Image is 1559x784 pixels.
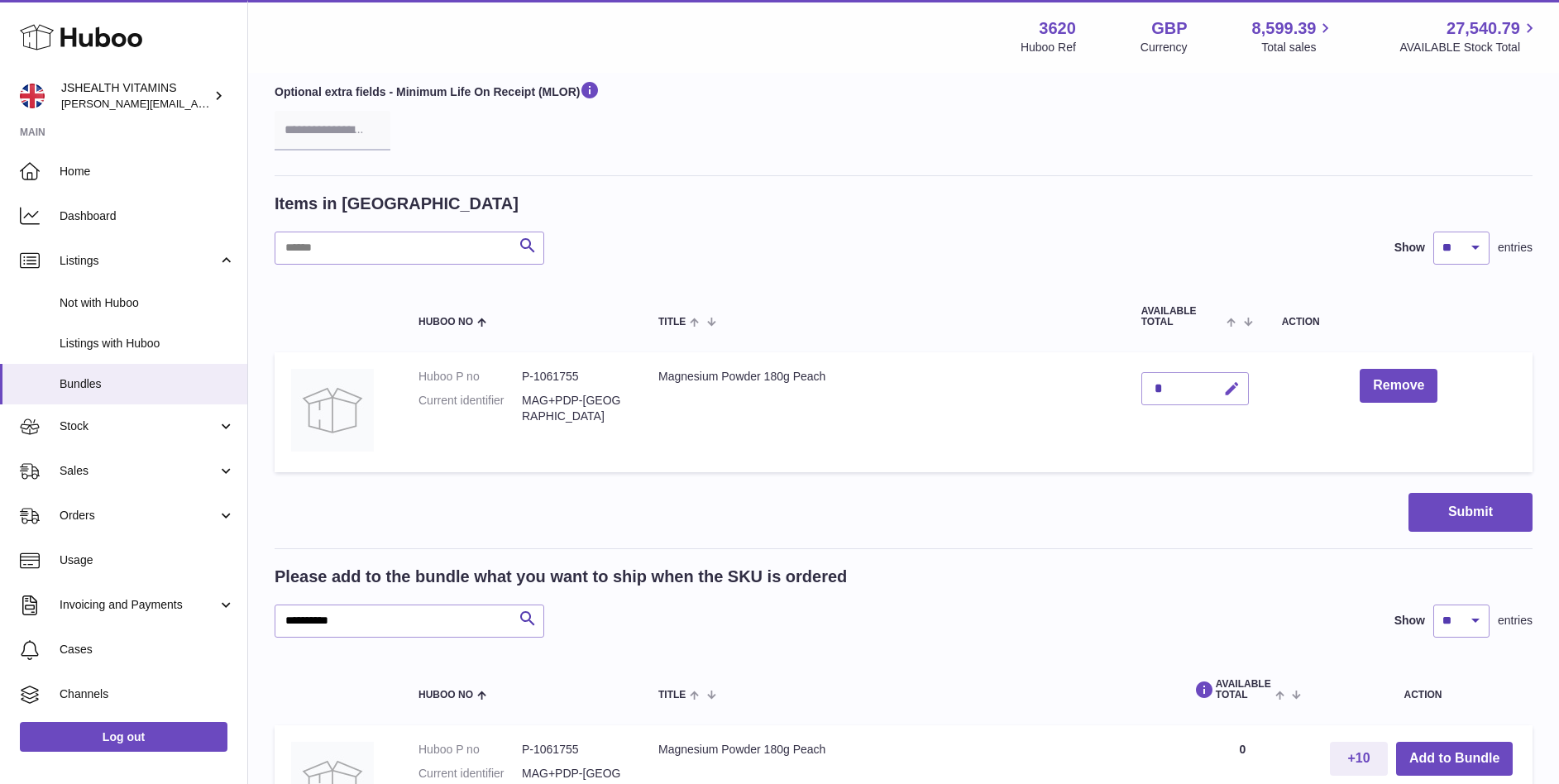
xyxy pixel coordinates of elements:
span: Title [658,317,686,327]
span: Sales [60,463,218,479]
h2: Items in [GEOGRAPHIC_DATA] [275,193,519,215]
strong: 3620 [1039,17,1076,40]
label: Show [1394,613,1425,629]
a: Log out [20,722,227,752]
div: Huboo Ref [1021,40,1076,55]
dt: Huboo P no [418,369,522,385]
span: Invoicing and Payments [60,597,218,613]
div: Currency [1141,40,1188,55]
dt: Current identifier [418,393,522,424]
span: Cases [60,642,235,657]
span: Not with Huboo [60,295,235,311]
span: AVAILABLE Total [1141,306,1223,327]
span: Bundles [60,376,235,392]
img: francesca@jshealthvitamins.com [20,84,45,108]
button: Add to Bundle [1396,742,1513,776]
span: [PERSON_NAME][EMAIL_ADDRESS][DOMAIN_NAME] [61,97,332,110]
span: 8,599.39 [1252,17,1317,40]
dt: Huboo P no [418,742,522,758]
span: 27,540.79 [1447,17,1520,40]
span: AVAILABLE Stock Total [1399,40,1539,55]
img: Magnesium Powder 180g Peach [291,369,374,452]
span: Channels [60,686,235,702]
h2: Please add to the bundle what you want to ship when the SKU is ordered [275,566,847,588]
span: Home [60,164,235,179]
span: Total sales [1261,40,1335,55]
button: Submit [1408,493,1533,532]
span: Dashboard [60,208,235,224]
td: Magnesium Powder 180g Peach [642,352,1125,472]
span: AVAILABLE Total [1188,679,1271,700]
span: Listings [60,253,218,269]
dd: P-1061755 [522,742,625,758]
a: 27,540.79 AVAILABLE Stock Total [1399,17,1539,55]
span: Listings with Huboo [60,336,235,351]
label: Show [1394,240,1425,256]
span: Orders [60,508,218,523]
span: Stock [60,418,218,434]
th: Action [1313,662,1533,717]
span: Usage [60,552,235,568]
span: Huboo no [418,690,473,700]
dd: MAG+PDP-[GEOGRAPHIC_DATA] [522,393,625,424]
label: Optional extra fields - Minimum Life On Receipt (MLOR) [275,79,659,106]
dd: P-1061755 [522,369,625,385]
strong: GBP [1151,17,1187,40]
a: 8,599.39 Total sales [1252,17,1336,55]
button: Remove [1360,369,1437,403]
span: Huboo no [418,317,473,327]
span: Title [658,690,686,700]
div: Action [1282,317,1516,327]
button: +10 [1330,742,1388,776]
div: JSHEALTH VITAMINS [61,80,210,112]
span: entries [1498,613,1533,629]
span: entries [1498,240,1533,256]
